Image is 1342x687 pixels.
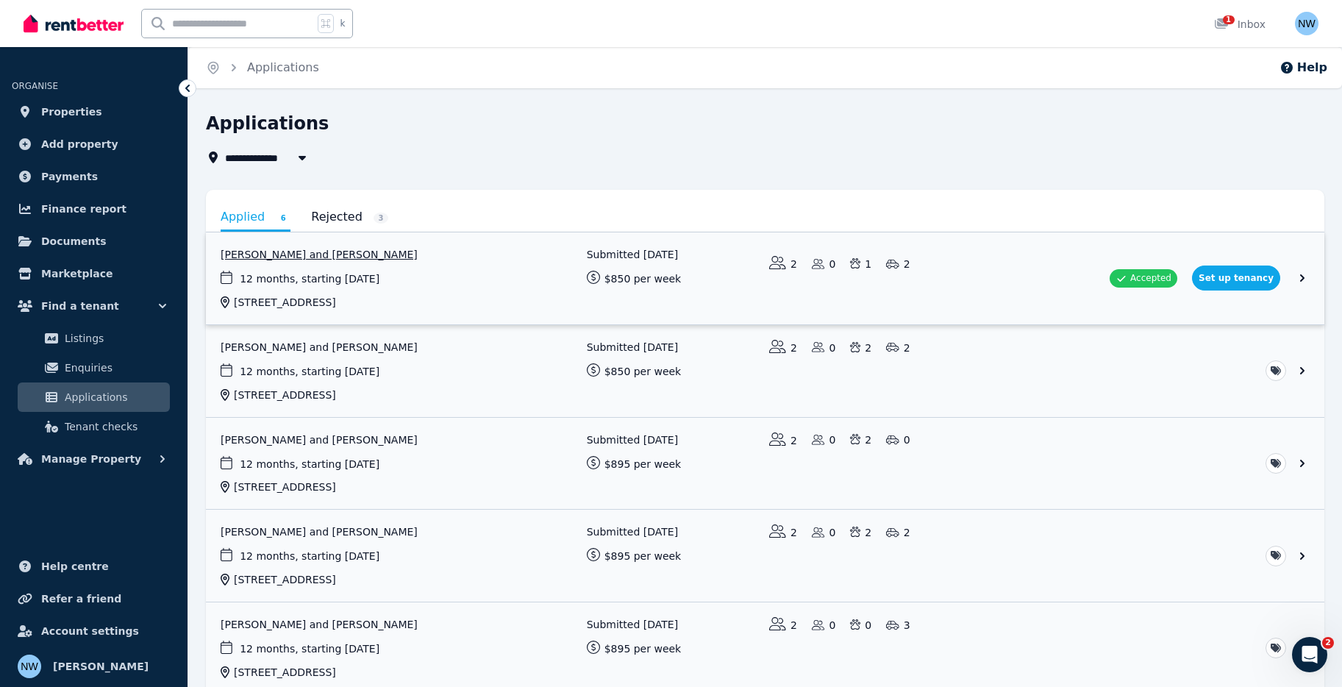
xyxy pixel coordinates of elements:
button: Find a tenant [12,291,176,321]
span: Finance report [41,200,126,218]
a: Applications [18,382,170,412]
span: 1 [1223,15,1235,24]
iframe: Intercom live chat [1292,637,1327,672]
a: View application: Nicky Sutton and Michael Sutton [206,418,1324,510]
span: k [340,18,345,29]
a: Help centre [12,552,176,581]
h1: Applications [206,112,329,135]
span: Applications [65,388,164,406]
img: RentBetter [24,13,124,35]
a: Enquiries [18,353,170,382]
span: Listings [65,330,164,347]
span: ORGANISE [12,81,58,91]
button: Manage Property [12,444,176,474]
a: Applied [221,204,290,232]
span: Add property [41,135,118,153]
a: Rejected [311,204,388,229]
span: Help centre [41,558,109,575]
a: Account settings [12,616,176,646]
nav: Breadcrumb [188,47,337,88]
a: Tenant checks [18,412,170,441]
span: Payments [41,168,98,185]
button: Help [1279,59,1327,76]
span: Properties [41,103,102,121]
a: View application: George Noble and Amber Khan [206,510,1324,602]
a: View application: Vinicius Benevides Kohn and Laura Vianna [206,232,1324,324]
a: Documents [12,227,176,256]
span: [PERSON_NAME] [53,658,149,675]
a: Refer a friend [12,584,176,613]
a: Listings [18,324,170,353]
span: Tenant checks [65,418,164,435]
span: Find a tenant [41,297,119,315]
img: Nicole Welch [1295,12,1318,35]
span: 6 [276,213,290,224]
a: View application: Adriana Ao and Zachary Besson [206,325,1324,417]
a: Properties [12,97,176,127]
span: Enquiries [65,359,164,377]
span: Account settings [41,622,139,640]
a: Finance report [12,194,176,224]
span: Manage Property [41,450,141,468]
a: Applications [247,60,319,74]
a: Marketplace [12,259,176,288]
img: Nicole Welch [18,655,41,678]
a: Add property [12,129,176,159]
span: Refer a friend [41,590,121,608]
span: 2 [1322,637,1334,649]
a: Payments [12,162,176,191]
div: Inbox [1214,17,1266,32]
span: 3 [374,213,388,224]
span: Documents [41,232,107,250]
span: Marketplace [41,265,113,282]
